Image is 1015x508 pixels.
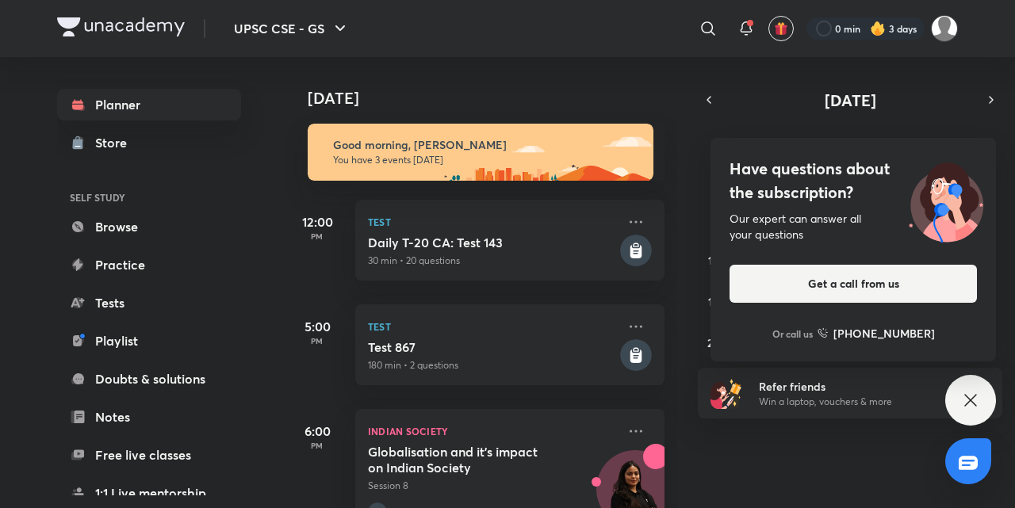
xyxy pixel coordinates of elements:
p: Indian Society [368,422,617,441]
a: Store [57,127,241,159]
p: PM [285,441,349,450]
p: Or call us [772,327,813,341]
button: avatar [768,16,794,41]
h5: 6:00 [285,422,349,441]
abbr: Friday [938,136,944,151]
p: PM [285,336,349,346]
abbr: Thursday [892,136,898,151]
img: streak [870,21,886,36]
a: Tests [57,287,241,319]
abbr: October 12, 2025 [708,253,718,268]
p: 30 min • 20 questions [368,254,617,268]
img: referral [710,377,742,409]
h5: Test 867 [368,339,617,355]
p: Test [368,317,617,336]
img: ttu_illustration_new.svg [896,157,996,243]
abbr: Saturday [983,136,990,151]
h5: 12:00 [285,212,349,231]
h6: Good morning, [PERSON_NAME] [333,138,639,152]
abbr: Monday [755,136,764,151]
h5: Daily T-20 CA: Test 143 [368,235,617,250]
button: October 26, 2025 [701,330,726,355]
a: Playlist [57,325,241,357]
a: Notes [57,401,241,433]
h6: SELF STUDY [57,184,241,211]
h6: [PHONE_NUMBER] [833,325,935,342]
h5: Globalisation and it's impact on Indian Society [368,444,565,476]
button: [DATE] [720,89,980,111]
a: Free live classes [57,439,241,471]
abbr: Tuesday [802,136,808,151]
button: October 5, 2025 [701,206,726,231]
p: Win a laptop, vouchers & more [759,395,954,409]
div: Store [95,133,136,152]
img: Company Logo [57,17,185,36]
p: Test [368,212,617,231]
h5: 5:00 [285,317,349,336]
button: October 12, 2025 [701,247,726,273]
button: UPSC CSE - GS [224,13,359,44]
img: morning [308,124,653,181]
a: Company Logo [57,17,185,40]
img: avatar [774,21,788,36]
h6: Refer friends [759,378,954,395]
h4: [DATE] [308,89,680,108]
button: Get a call from us [730,265,977,303]
abbr: Wednesday [846,136,857,151]
a: [PHONE_NUMBER] [818,325,935,342]
p: You have 3 events [DATE] [333,154,639,166]
img: Gaurav Chauhan [931,15,958,42]
a: Doubts & solutions [57,363,241,395]
a: Planner [57,89,241,120]
p: Session 8 [368,479,617,493]
a: Browse [57,211,241,243]
abbr: October 19, 2025 [708,294,719,309]
span: [DATE] [825,90,876,111]
abbr: October 26, 2025 [707,335,719,350]
p: 180 min • 2 questions [368,358,617,372]
h4: Have questions about the subscription? [730,157,977,204]
div: Our expert can answer all your questions [730,211,977,243]
a: Practice [57,249,241,281]
abbr: Sunday [710,136,717,151]
p: PM [285,231,349,241]
button: October 19, 2025 [701,288,726,314]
